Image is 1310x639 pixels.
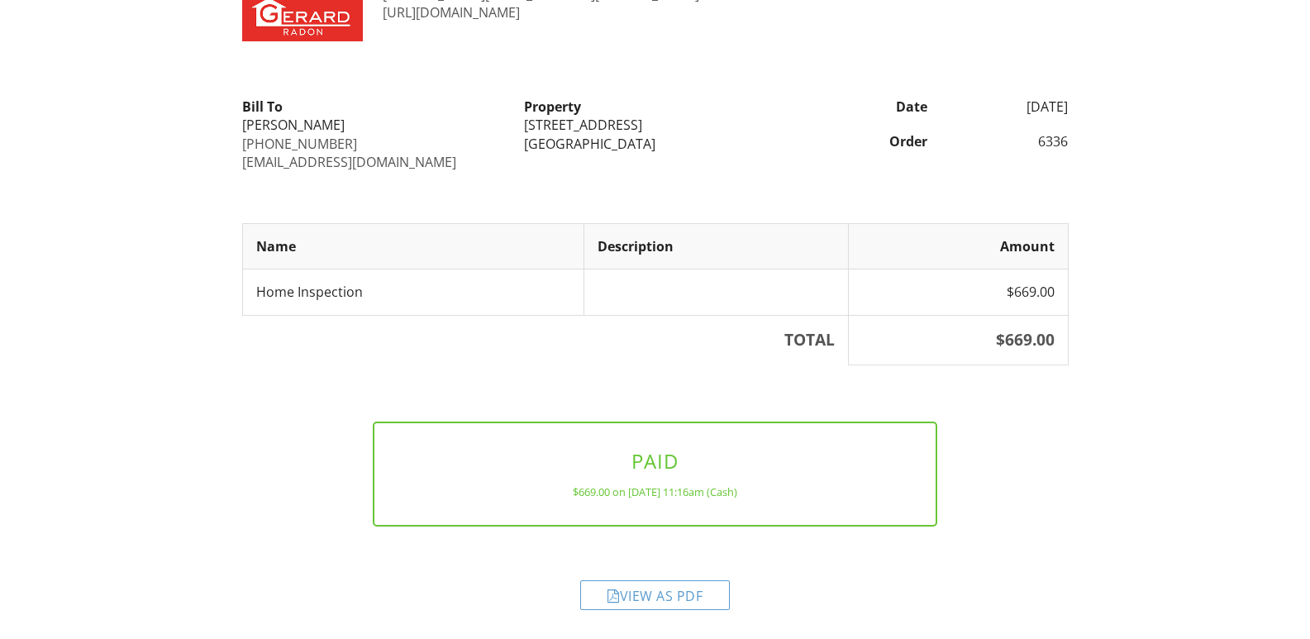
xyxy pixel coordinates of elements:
th: Name [242,223,584,269]
strong: Bill To [242,98,283,116]
div: 6336 [937,132,1079,150]
div: [GEOGRAPHIC_DATA] [524,135,786,153]
a: [URL][DOMAIN_NAME] [383,3,520,21]
div: $669.00 on [DATE] 11:16am (Cash) [401,485,909,498]
th: Amount [848,223,1068,269]
div: [STREET_ADDRESS] [524,116,786,134]
a: View as PDF [580,590,730,608]
a: [EMAIL_ADDRESS][DOMAIN_NAME] [242,153,456,171]
th: Description [584,223,848,269]
div: [PERSON_NAME] [242,116,504,134]
div: Order [796,132,937,150]
div: View as PDF [580,580,730,610]
h3: PAID [401,450,909,472]
strong: Property [524,98,581,116]
td: $669.00 [848,269,1068,315]
td: Home Inspection [242,269,584,315]
a: [PHONE_NUMBER] [242,135,357,153]
th: $669.00 [848,315,1068,365]
th: TOTAL [242,315,848,365]
div: [DATE] [937,98,1079,116]
div: Date [796,98,937,116]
